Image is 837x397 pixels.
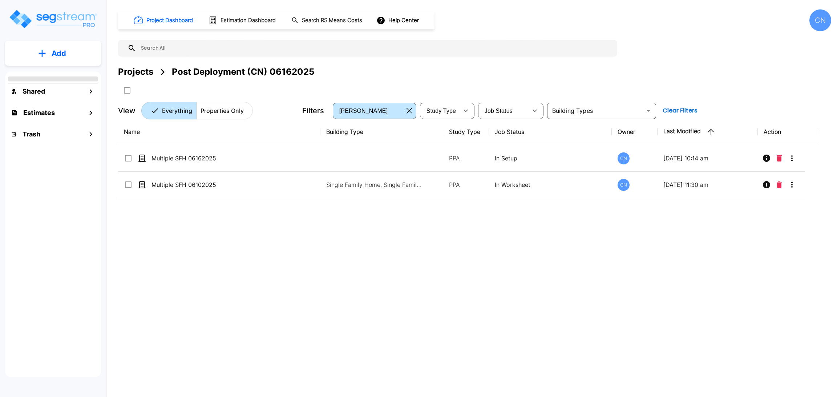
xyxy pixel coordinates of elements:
[618,152,630,164] div: CN
[8,9,97,29] img: Logo
[785,151,799,165] button: More-Options
[443,119,489,145] th: Study Type
[146,16,193,25] h1: Project Dashboard
[118,105,136,116] p: View
[162,106,192,115] p: Everything
[196,102,253,119] button: Properties Only
[172,65,314,78] div: Post Deployment (CN) 06162025
[489,119,612,145] th: Job Status
[141,102,197,119] button: Everything
[612,119,657,145] th: Owner
[480,101,527,121] div: Select
[206,13,280,28] button: Estimation Dashboard
[759,151,774,165] button: Info
[495,180,606,189] p: In Worksheet
[774,151,785,165] button: Delete
[774,177,785,192] button: Delete
[663,154,752,163] p: [DATE] 10:14 am
[5,43,101,64] button: Add
[201,106,244,115] p: Properties Only
[151,154,276,163] p: Multiple SFH 06162025
[326,180,424,189] p: Single Family Home, Single Family Home, Single Family Home, Single Family Home, Single Family Hom...
[663,180,752,189] p: [DATE] 11:30 am
[151,180,276,189] p: Multiple SFH 06102025
[136,40,614,57] input: Search All
[785,177,799,192] button: More-Options
[320,119,444,145] th: Building Type
[643,106,654,116] button: Open
[485,108,513,114] span: Job Status
[658,119,758,145] th: Last Modified
[52,48,66,59] p: Add
[618,179,630,191] div: CN
[426,108,456,114] span: Study Type
[660,103,700,118] button: Clear Filters
[495,154,606,163] p: In Setup
[809,9,831,31] div: CN
[759,177,774,192] button: Info
[449,154,483,163] p: PPA
[302,16,362,25] h1: Search RS Means Costs
[549,106,642,116] input: Building Types
[758,119,817,145] th: Action
[118,65,153,78] div: Projects
[141,102,253,119] div: Platform
[23,108,55,118] h1: Estimates
[221,16,276,25] h1: Estimation Dashboard
[118,119,320,145] th: Name
[449,180,483,189] p: PPA
[302,105,324,116] p: Filters
[288,13,366,28] button: Search RS Means Costs
[421,101,458,121] div: Select
[334,101,404,121] div: Select
[375,13,422,27] button: Help Center
[23,129,40,139] h1: Trash
[131,12,197,28] button: Project Dashboard
[120,83,134,98] button: SelectAll
[23,86,45,96] h1: Shared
